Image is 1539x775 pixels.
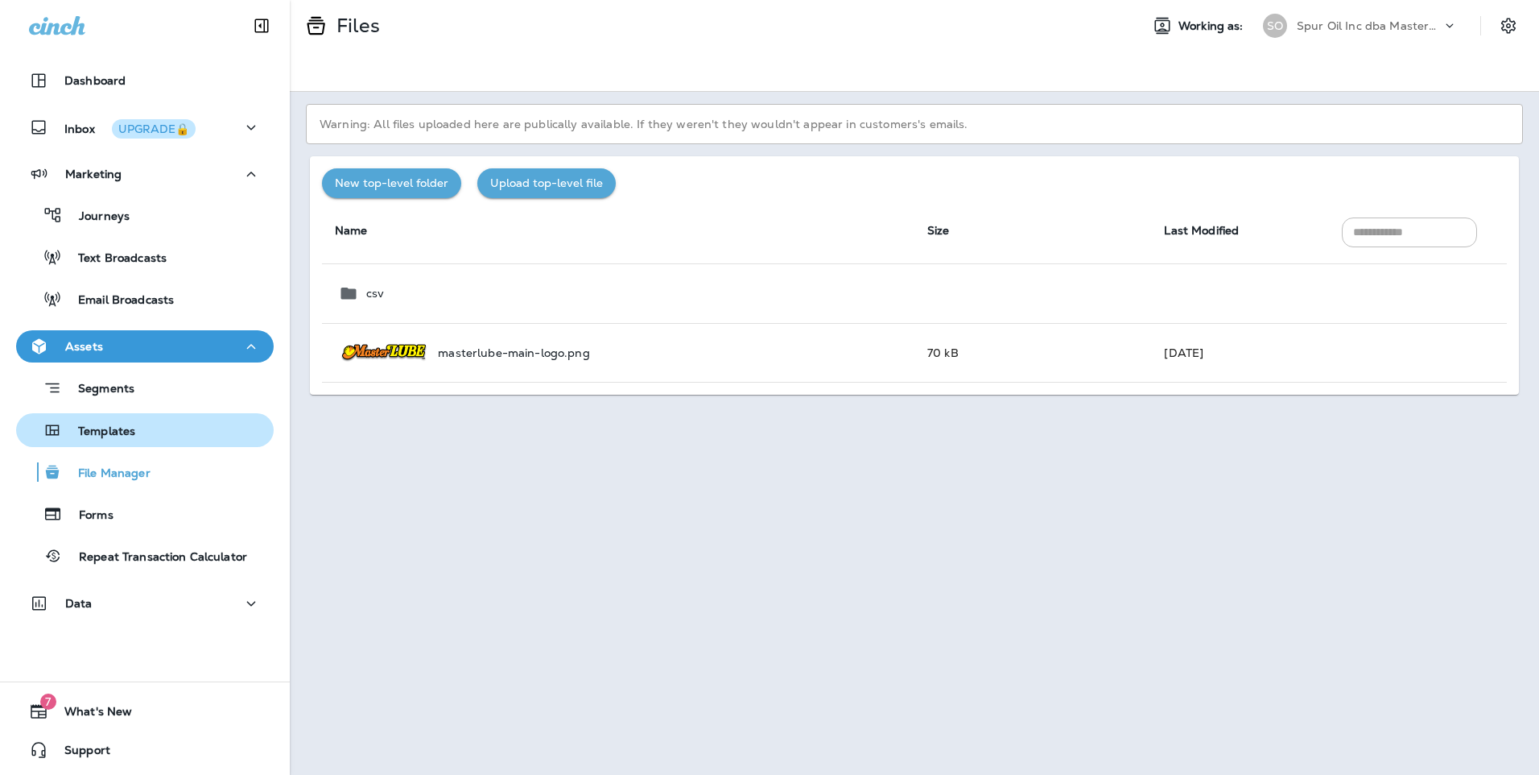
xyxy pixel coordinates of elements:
[65,340,103,353] p: Assets
[16,330,274,363] button: Assets
[239,10,284,42] button: Collapse Sidebar
[16,734,274,766] button: Support
[477,168,616,198] button: Upload top-level file
[438,346,589,359] p: masterlube-main-logo.png
[16,413,274,447] button: Templates
[366,287,384,300] p: csv
[48,744,110,763] span: Support
[1164,223,1239,238] span: Last Modified
[63,209,130,225] p: Journeys
[338,342,430,363] img: masterlube-main-logo.png
[1263,14,1287,38] div: SO
[16,111,274,143] button: InboxUPGRADE🔒
[16,497,274,531] button: Forms
[63,550,247,566] p: Repeat Transaction Calculator
[335,223,368,238] span: Name
[62,466,151,482] p: File Manager
[62,382,134,398] p: Segments
[65,597,93,610] p: Data
[16,158,274,190] button: Marketing
[63,508,113,524] p: Forms
[112,119,196,139] button: UPGRADE🔒
[62,293,174,309] p: Email Broadcasts
[927,223,950,238] span: Size
[16,64,274,97] button: Dashboard
[1494,11,1523,40] button: Settings
[16,539,274,573] button: Repeat Transaction Calculator
[1297,19,1442,32] p: Spur Oil Inc dba MasterLube
[48,705,132,724] span: What's New
[16,695,274,727] button: 7What's New
[64,119,196,136] p: Inbox
[62,425,135,440] p: Templates
[65,168,122,180] p: Marketing
[1151,323,1329,382] td: [DATE]
[16,240,274,274] button: Text Broadcasts
[322,168,461,198] button: New top-level folder
[1178,19,1247,33] span: Working as:
[16,587,274,620] button: Data
[40,694,56,710] span: 7
[330,14,380,38] p: Files
[62,251,167,267] p: Text Broadcasts
[306,104,1523,144] p: Warning: All files uploaded here are publically available. If they weren't they wouldn't appear i...
[914,323,1151,382] td: 70 kB
[16,455,274,489] button: File Manager
[16,282,274,316] button: Email Broadcasts
[16,371,274,405] button: Segments
[16,198,274,232] button: Journeys
[118,123,189,135] div: UPGRADE🔒
[64,74,126,87] p: Dashboard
